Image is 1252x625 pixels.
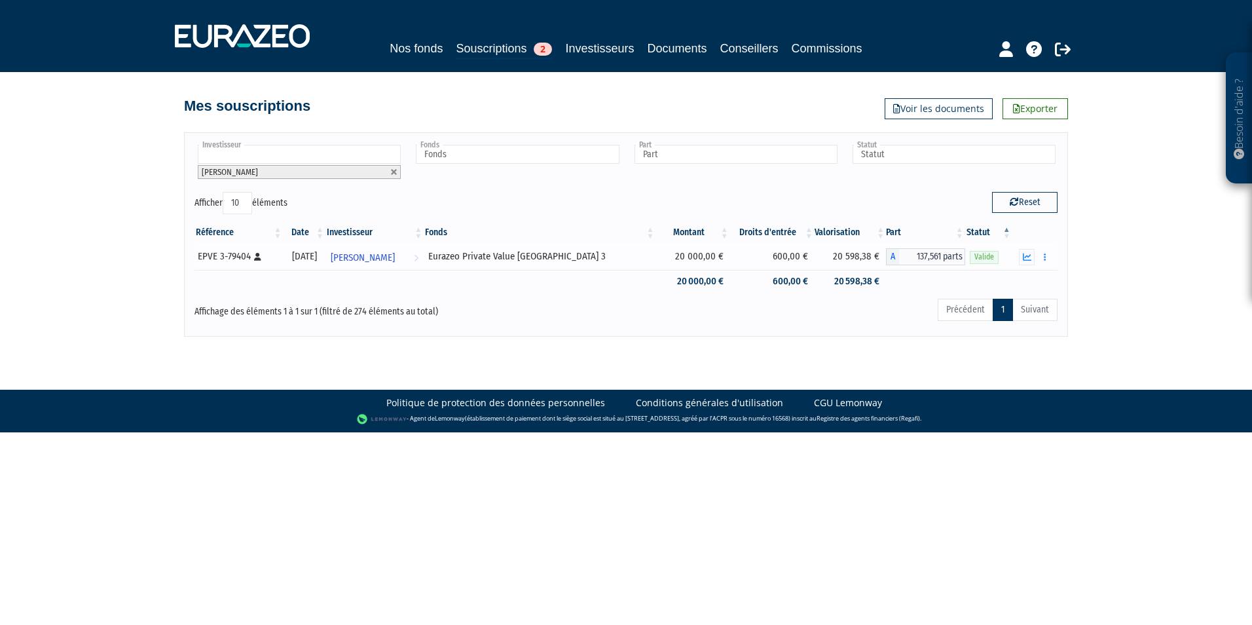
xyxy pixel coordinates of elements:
a: Commissions [792,39,862,58]
img: logo-lemonway.png [357,413,407,426]
span: Valide [970,251,999,263]
a: CGU Lemonway [814,396,882,409]
th: Référence : activer pour trier la colonne par ordre croissant [194,221,283,244]
a: Investisseurs [565,39,634,58]
th: Montant: activer pour trier la colonne par ordre croissant [656,221,730,244]
i: [Français] Personne physique [254,253,261,261]
a: Exporter [1003,98,1068,119]
div: [DATE] [287,250,321,263]
td: 20 000,00 € [656,270,730,293]
a: Lemonway [435,414,465,423]
div: - Agent de (établissement de paiement dont le siège social est situé au [STREET_ADDRESS], agréé p... [13,413,1239,426]
th: Valorisation: activer pour trier la colonne par ordre croissant [815,221,886,244]
h4: Mes souscriptions [184,98,310,114]
td: 20 000,00 € [656,244,730,270]
a: Conditions générales d'utilisation [636,396,783,409]
div: EPVE 3-79404 [198,250,278,263]
a: Conseillers [720,39,779,58]
td: 600,00 € [730,244,815,270]
td: 600,00 € [730,270,815,293]
th: Fonds: activer pour trier la colonne par ordre croissant [424,221,655,244]
a: Voir les documents [885,98,993,119]
img: 1732889491-logotype_eurazeo_blanc_rvb.png [175,24,310,48]
label: Afficher éléments [194,192,287,214]
th: Part: activer pour trier la colonne par ordre croissant [886,221,965,244]
span: [PERSON_NAME] [331,246,395,270]
td: 20 598,38 € [815,244,886,270]
span: A [886,248,899,265]
p: Besoin d'aide ? [1232,60,1247,178]
a: Nos fonds [390,39,443,58]
select: Afficheréléments [223,192,252,214]
a: Registre des agents financiers (Regafi) [817,414,920,423]
div: Eurazeo Private Value [GEOGRAPHIC_DATA] 3 [428,250,651,263]
td: 20 598,38 € [815,270,886,293]
span: 2 [534,43,552,56]
a: Documents [648,39,707,58]
i: Voir l'investisseur [414,246,418,270]
a: [PERSON_NAME] [325,244,424,270]
div: A - Eurazeo Private Value Europe 3 [886,248,965,265]
div: Affichage des éléments 1 à 1 sur 1 (filtré de 274 éléments au total) [194,297,543,318]
span: 137,561 parts [899,248,965,265]
a: Souscriptions2 [456,39,552,60]
th: Investisseur: activer pour trier la colonne par ordre croissant [325,221,424,244]
th: Date: activer pour trier la colonne par ordre croissant [283,221,325,244]
a: Politique de protection des données personnelles [386,396,605,409]
a: 1 [993,299,1013,321]
th: Statut : activer pour trier la colonne par ordre d&eacute;croissant [965,221,1012,244]
button: Reset [992,192,1058,213]
span: [PERSON_NAME] [202,167,258,177]
th: Droits d'entrée: activer pour trier la colonne par ordre croissant [730,221,815,244]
